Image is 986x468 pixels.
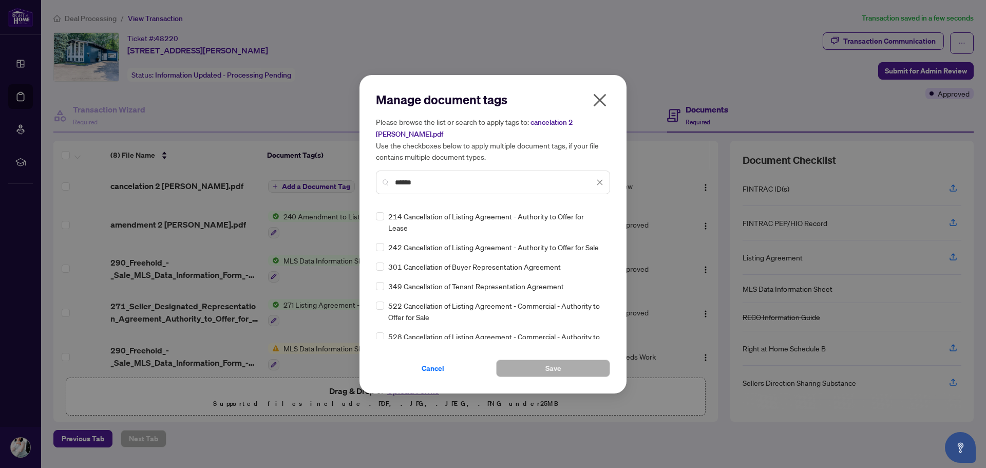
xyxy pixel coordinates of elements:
[388,280,564,292] span: 349 Cancellation of Tenant Representation Agreement
[945,432,976,463] button: Open asap
[388,331,604,353] span: 528 Cancellation of Listing Agreement - Commercial - Authority to Offer for Lease
[422,360,444,377] span: Cancel
[388,211,604,233] span: 214 Cancellation of Listing Agreement - Authority to Offer for Lease
[388,300,604,323] span: 522 Cancellation of Listing Agreement - Commercial - Authority to Offer for Sale
[388,261,561,272] span: 301 Cancellation of Buyer Representation Agreement
[376,360,490,377] button: Cancel
[496,360,610,377] button: Save
[388,241,599,253] span: 242 Cancellation of Listing Agreement - Authority to Offer for Sale
[376,91,610,108] h2: Manage document tags
[376,116,610,162] h5: Please browse the list or search to apply tags to: Use the checkboxes below to apply multiple doc...
[376,118,573,139] span: cancelation 2 [PERSON_NAME].pdf
[596,179,603,186] span: close
[592,92,608,108] span: close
